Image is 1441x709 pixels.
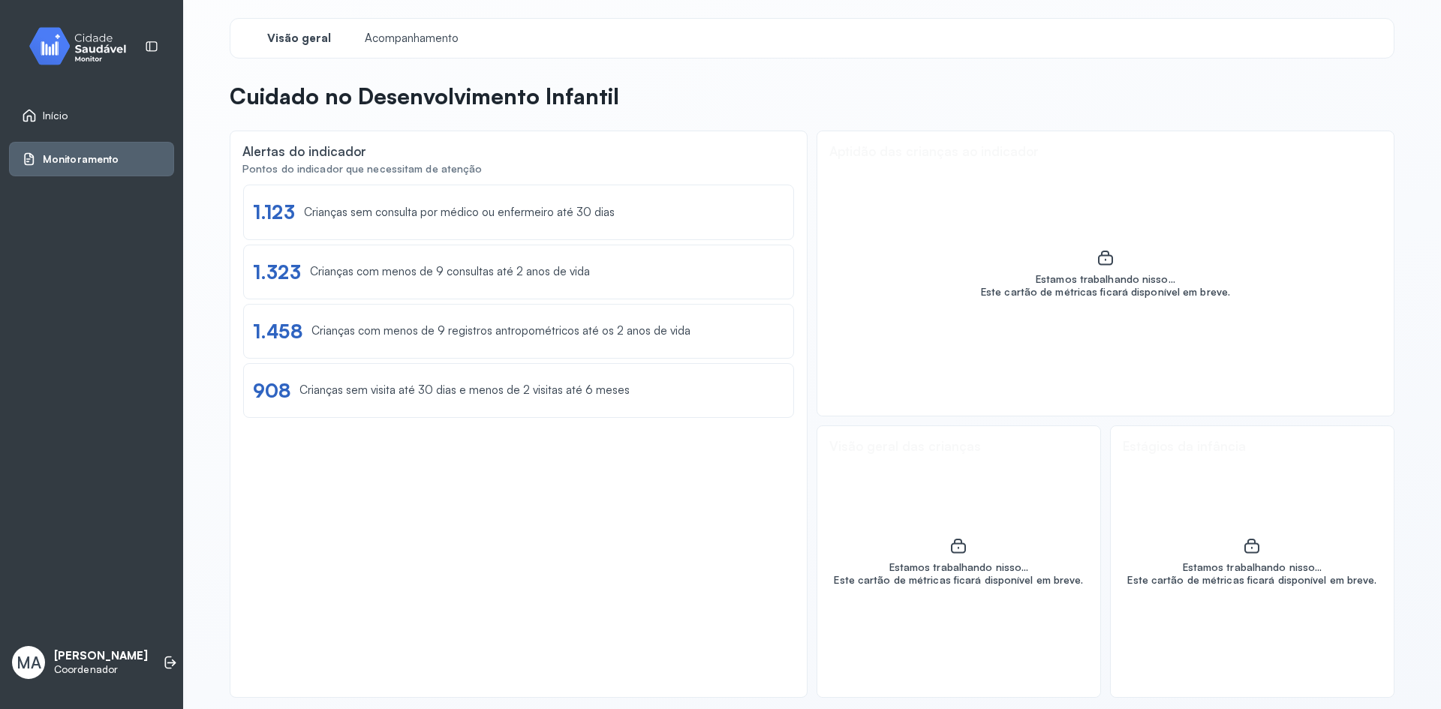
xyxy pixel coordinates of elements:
[299,383,630,398] div: Crianças sem visita até 30 dias e menos de 2 visitas até 6 meses
[834,574,1083,587] div: Este cartão de métricas ficará disponível em breve.
[981,286,1230,299] div: Este cartão de métricas ficará disponível em breve.
[54,663,148,676] p: Coordenador
[981,273,1230,286] div: Estamos trabalhando nisso...
[17,653,41,672] span: MA
[267,32,331,46] span: Visão geral
[365,32,459,46] span: Acompanhamento
[311,324,690,338] div: Crianças com menos de 9 registros antropométricos até os 2 anos de vida
[1127,574,1376,587] div: Este cartão de métricas ficará disponível em breve.
[22,108,161,123] a: Início
[253,200,295,224] div: 1.123
[43,153,119,166] span: Monitoramento
[54,649,148,663] p: [PERSON_NAME]
[253,320,302,343] div: 1.458
[304,206,615,220] div: Crianças sem consulta por médico ou enfermeiro até 30 dias
[310,265,590,279] div: Crianças com menos de 9 consultas até 2 anos de vida
[834,561,1083,574] div: Estamos trabalhando nisso...
[242,143,366,159] div: Alertas do indicador
[230,83,619,110] p: Cuidado no Desenvolvimento Infantil
[16,24,151,68] img: monitor.svg
[1127,561,1376,574] div: Estamos trabalhando nisso...
[43,110,68,122] span: Início
[22,152,161,167] a: Monitoramento
[253,260,301,284] div: 1.323
[253,379,290,402] div: 908
[242,163,795,176] div: Pontos do indicador que necessitam de atenção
